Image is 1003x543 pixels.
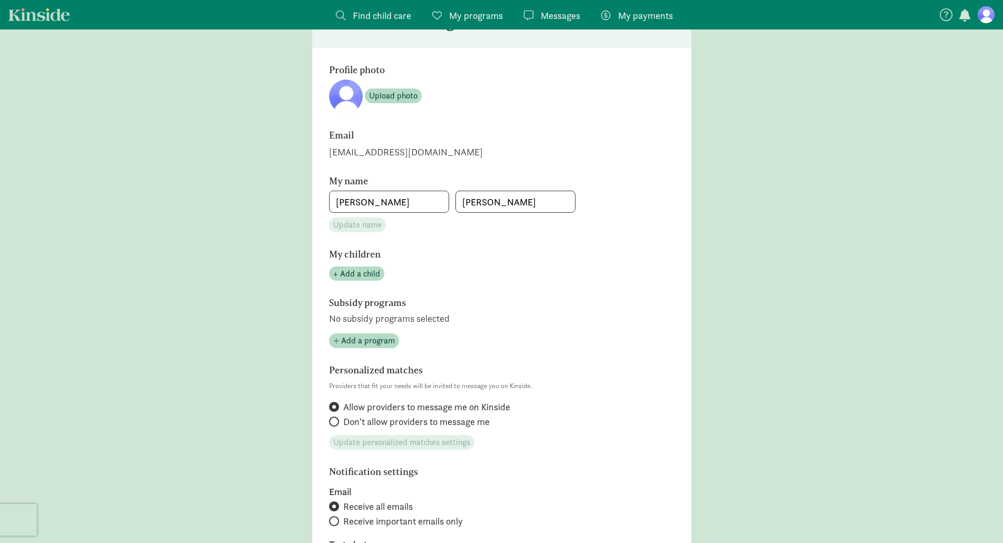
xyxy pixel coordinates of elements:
button: Upload photo [365,88,422,103]
button: Add a program [329,333,399,348]
p: Providers that fit your needs will be invited to message you on Kinside. [329,380,674,392]
span: Update personalized matches settings [333,436,470,449]
span: Find child care [353,8,411,23]
label: Email [329,486,674,498]
span: My payments [618,8,673,23]
span: Receive important emails only [343,515,463,528]
h6: Notification settings [329,467,619,477]
a: Kinside [8,8,70,21]
span: Don't allow providers to message me [343,416,490,428]
span: Update name [333,219,382,231]
p: No subsidy programs selected [329,312,674,325]
span: Receive all emails [343,500,413,513]
h6: Profile photo [329,65,619,75]
span: Allow providers to message me on Kinside [343,401,510,413]
h6: Personalized matches [329,365,619,376]
button: Update personalized matches settings [329,435,474,450]
input: Last name [456,191,575,212]
span: My programs [449,8,503,23]
button: Update name [329,218,386,232]
span: Add a program [341,334,395,347]
div: [EMAIL_ADDRESS][DOMAIN_NAME] [329,145,674,159]
h6: My children [329,249,619,260]
button: + Add a child [329,266,384,281]
span: + Add a child [333,268,380,280]
h6: Email [329,130,619,141]
h6: My name [329,176,619,186]
h6: Subsidy programs [329,298,619,308]
input: First name [330,191,449,212]
span: Messages [541,8,580,23]
span: Upload photo [369,90,418,102]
